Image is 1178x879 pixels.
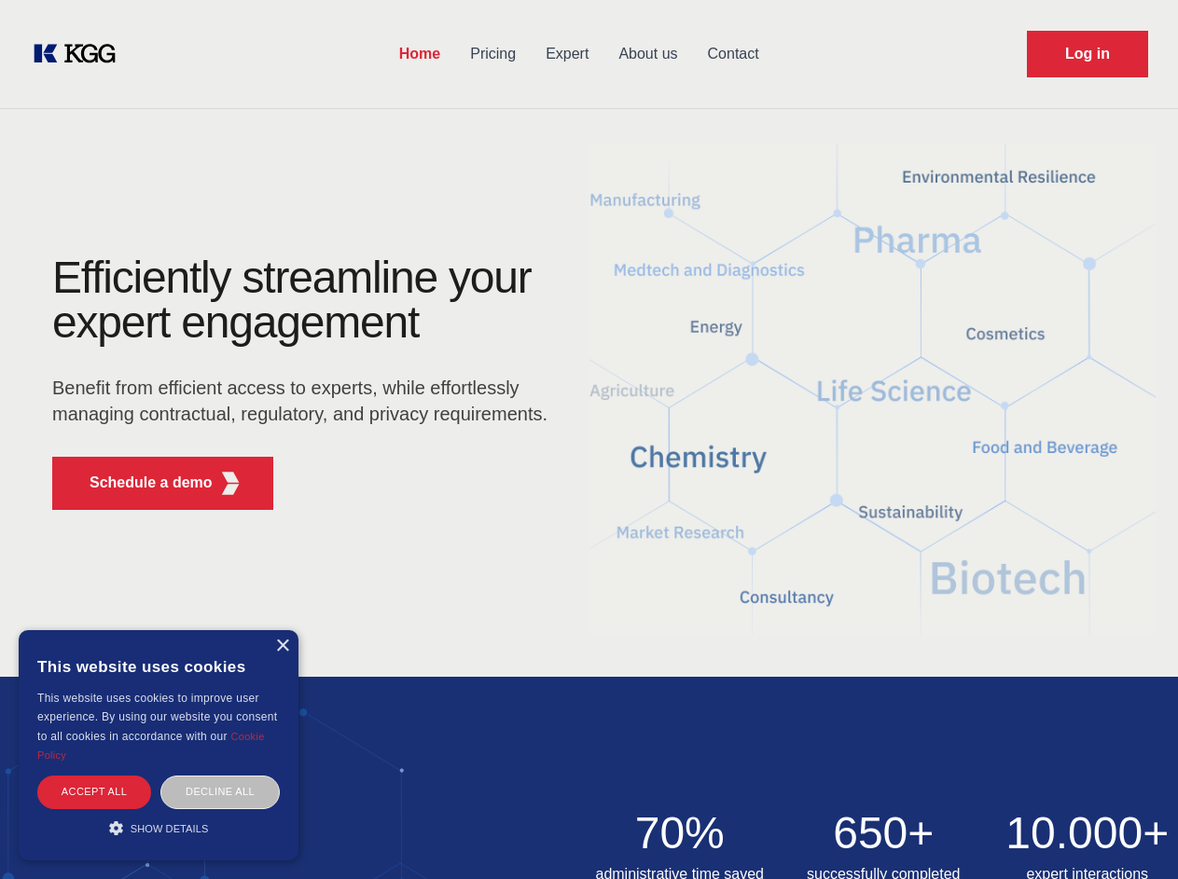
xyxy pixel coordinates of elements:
div: Show details [37,818,280,837]
a: Cookie Policy [37,731,265,761]
img: KGG Fifth Element RED [219,472,243,495]
h1: Efficiently streamline your expert engagement [52,255,560,345]
div: Accept all [37,776,151,808]
a: Contact [693,30,774,78]
h2: 70% [589,811,771,856]
a: KOL Knowledge Platform: Talk to Key External Experts (KEE) [30,39,131,69]
span: This website uses cookies to improve user experience. By using our website you consent to all coo... [37,692,277,743]
div: Close [275,639,289,653]
img: KGG Fifth Element RED [589,121,1157,658]
button: Schedule a demoKGG Fifth Element RED [52,457,273,510]
h2: 650+ [793,811,975,856]
p: Benefit from efficient access to experts, while effortlessly managing contractual, regulatory, an... [52,375,560,427]
div: Decline all [160,776,280,808]
a: Home [384,30,455,78]
a: About us [603,30,692,78]
div: This website uses cookies [37,644,280,689]
span: Show details [131,823,209,834]
p: Schedule a demo [90,472,213,494]
a: Expert [531,30,603,78]
a: Pricing [455,30,531,78]
a: Request Demo [1027,31,1148,77]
